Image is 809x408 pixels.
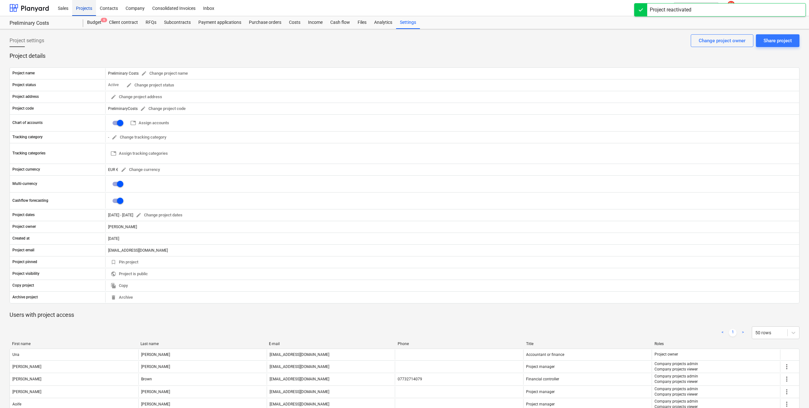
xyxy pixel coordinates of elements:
button: Pin project [108,257,141,267]
p: Project pinned [12,259,37,265]
div: Budget [83,16,105,29]
a: Previous page [719,329,726,337]
div: [PERSON_NAME] [141,364,170,369]
button: Assign accounts [128,118,172,128]
span: Change project address [111,93,162,101]
div: E-mail [269,342,392,346]
p: Project name [12,71,35,76]
span: bookmark_border [111,259,116,265]
div: Title [526,342,649,346]
div: - [108,133,169,142]
div: [EMAIL_ADDRESS][DOMAIN_NAME] [270,402,329,406]
div: [EMAIL_ADDRESS][DOMAIN_NAME] [105,245,799,255]
span: edit [121,167,127,173]
span: Copy [111,282,128,289]
div: Project reactivated [650,6,691,14]
div: [PERSON_NAME] [12,364,41,369]
span: table [130,120,136,126]
p: Project email [12,248,34,253]
button: Assign tracking categories [108,149,170,159]
span: edit [141,71,147,76]
p: Tracking category [12,134,43,140]
p: Project visibility [12,271,39,276]
p: Project details [10,52,799,60]
div: Last name [141,342,264,346]
span: Project is public [111,270,148,278]
button: Copy [108,281,130,291]
div: Analytics [370,16,396,29]
div: Share project [764,37,792,45]
div: Chat Widget [777,377,809,408]
a: Page 1 is your current page [729,329,737,337]
p: Company projects admin [655,374,698,379]
a: Budget6 [83,16,105,29]
p: Chart of accounts [12,120,43,126]
p: Multi-currency [12,181,37,187]
button: Change project address [108,92,165,102]
div: [PERSON_NAME] [12,390,41,394]
button: Change tracking category [109,133,169,142]
a: Costs [285,16,304,29]
button: Change project name [139,69,190,78]
div: Una [12,352,19,357]
span: Assign accounts [130,119,169,127]
span: file_copy [111,283,116,289]
span: Project manager [526,390,555,394]
button: Change project status [124,80,177,90]
button: Project is public [108,269,150,279]
button: Share project [756,34,799,47]
a: Files [354,16,370,29]
div: Change project owner [699,37,745,45]
a: RFQs [142,16,160,29]
p: Project dates [12,212,35,218]
p: Tracking categories [12,151,45,156]
p: Company projects admin [655,399,698,404]
div: [DATE] [105,234,799,244]
span: edit [126,82,132,88]
div: [PERSON_NAME] [141,402,170,406]
div: 07732714079 [398,377,422,381]
span: edit [111,94,116,100]
a: Subcontracts [160,16,195,29]
a: Cash flow [326,16,354,29]
p: Active [108,82,119,88]
button: Change currency [118,165,162,175]
a: Purchase orders [245,16,285,29]
div: [PERSON_NAME] [141,390,170,394]
div: Phone [398,342,521,346]
p: Company projects viewer [655,367,698,372]
div: [EMAIL_ADDRESS][DOMAIN_NAME] [270,377,329,381]
div: Client contract [105,16,142,29]
div: Income [304,16,326,29]
p: Project owner [655,352,678,357]
span: Assign tracking categories [111,150,168,157]
span: public [111,271,116,277]
span: Change project status [126,82,174,89]
span: Project settings [10,37,44,44]
p: Cashflow forecasting [12,198,48,203]
div: Roles [655,342,778,346]
div: First name [12,342,135,346]
span: 6 [101,18,107,22]
span: more_vert [783,363,791,371]
div: Payment applications [195,16,245,29]
span: Project manager [526,364,555,369]
span: Archive [111,294,133,301]
span: edit [112,134,117,140]
span: Change project code [140,105,186,112]
p: Archive project [12,295,38,300]
p: Project address [12,94,39,99]
div: [EMAIL_ADDRESS][DOMAIN_NAME] [270,352,329,357]
span: edit [140,106,146,112]
span: EUR € [108,167,118,172]
div: [PERSON_NAME] [12,377,41,381]
p: Project currency [12,167,40,172]
span: Change project name [141,70,188,77]
span: more_vert [783,375,791,383]
p: Company projects admin [655,361,698,367]
div: Preliminary Costs [108,69,190,78]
